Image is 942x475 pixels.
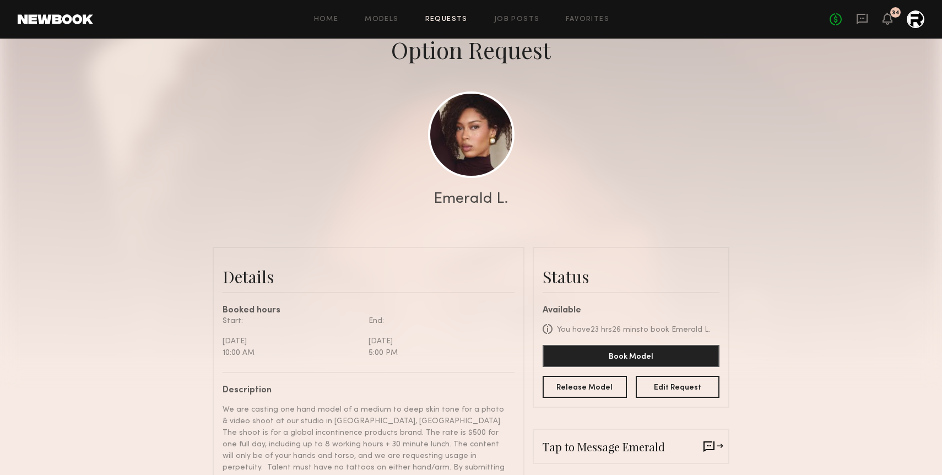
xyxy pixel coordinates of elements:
[369,347,506,359] div: 5:00 PM
[543,266,719,288] div: Status
[543,439,665,454] span: Tap to Message Emerald
[314,16,339,23] a: Home
[425,16,468,23] a: Requests
[494,16,540,23] a: Job Posts
[223,336,360,347] div: [DATE]
[223,386,506,395] div: Description
[543,345,719,367] button: Book Model
[369,336,506,347] div: [DATE]
[892,10,900,16] div: 34
[434,191,508,207] div: Emerald L.
[543,376,627,398] button: Release Model
[223,315,360,327] div: Start:
[365,16,398,23] a: Models
[391,34,551,65] div: Option Request
[557,324,710,336] div: You have 23 hrs 26 mins to book Emerald L.
[566,16,609,23] a: Favorites
[543,306,719,315] div: Available
[223,266,515,288] div: Details
[223,306,515,315] div: Booked hours
[223,347,360,359] div: 10:00 AM
[636,376,720,398] button: Edit Request
[369,315,506,327] div: End:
